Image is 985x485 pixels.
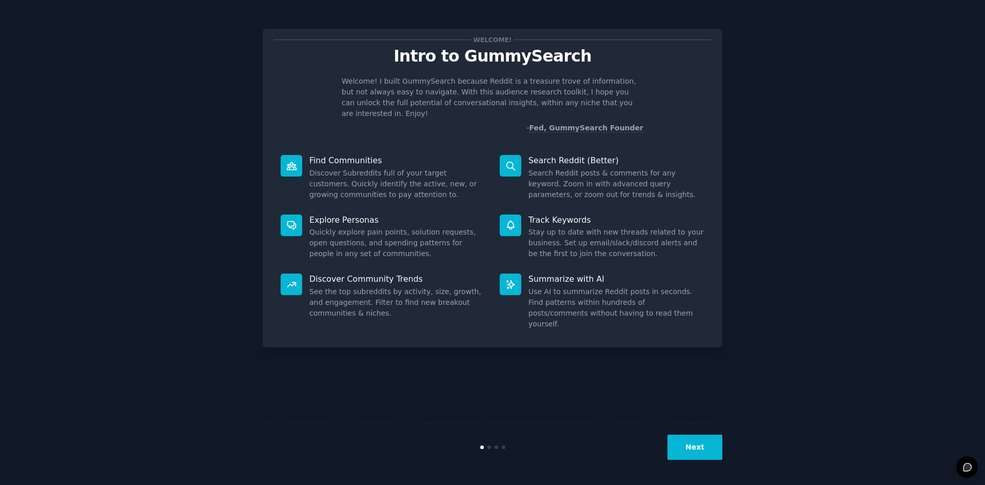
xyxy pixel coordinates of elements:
dd: See the top subreddits by activity, size, growth, and engagement. Filter to find new breakout com... [309,286,485,319]
p: Find Communities [309,155,485,166]
div: - [526,123,643,133]
dd: Search Reddit posts & comments for any keyword. Zoom in with advanced query parameters, or zoom o... [528,168,704,200]
p: Intro to GummySearch [273,47,712,65]
span: Welcome! [471,34,514,45]
p: Welcome! I built GummySearch because Reddit is a treasure trove of information, but not always ea... [342,76,643,119]
a: Fed, GummySearch Founder [529,124,643,132]
dd: Discover Subreddits full of your target customers. Quickly identify the active, new, or growing c... [309,168,485,200]
p: Explore Personas [309,215,485,225]
dd: Use AI to summarize Reddit posts in seconds. Find patterns within hundreds of posts/comments with... [528,286,704,329]
dd: Stay up to date with new threads related to your business. Set up email/slack/discord alerts and ... [528,227,704,259]
dd: Quickly explore pain points, solution requests, open questions, and spending patterns for people ... [309,227,485,259]
button: Next [667,435,722,460]
p: Search Reddit (Better) [528,155,704,166]
p: Discover Community Trends [309,274,485,284]
p: Track Keywords [528,215,704,225]
p: Summarize with AI [528,274,704,284]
